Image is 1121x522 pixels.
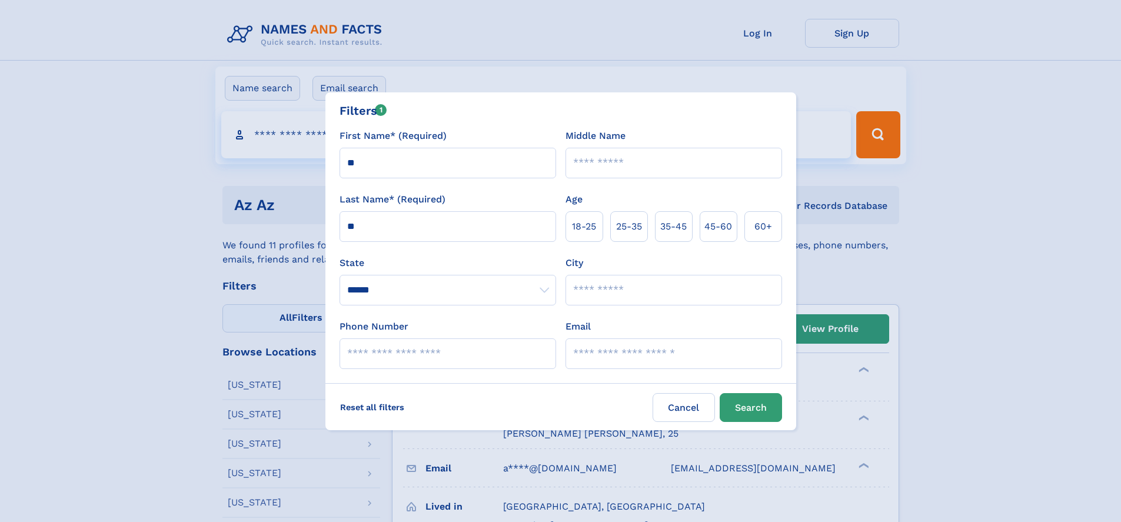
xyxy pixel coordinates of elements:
[566,129,626,143] label: Middle Name
[332,393,412,421] label: Reset all filters
[754,220,772,234] span: 60+
[660,220,687,234] span: 35‑45
[566,256,583,270] label: City
[566,192,583,207] label: Age
[616,220,642,234] span: 25‑35
[340,256,556,270] label: State
[340,192,445,207] label: Last Name* (Required)
[340,129,447,143] label: First Name* (Required)
[720,393,782,422] button: Search
[572,220,596,234] span: 18‑25
[653,393,715,422] label: Cancel
[566,320,591,334] label: Email
[704,220,732,234] span: 45‑60
[340,102,387,119] div: Filters
[340,320,408,334] label: Phone Number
